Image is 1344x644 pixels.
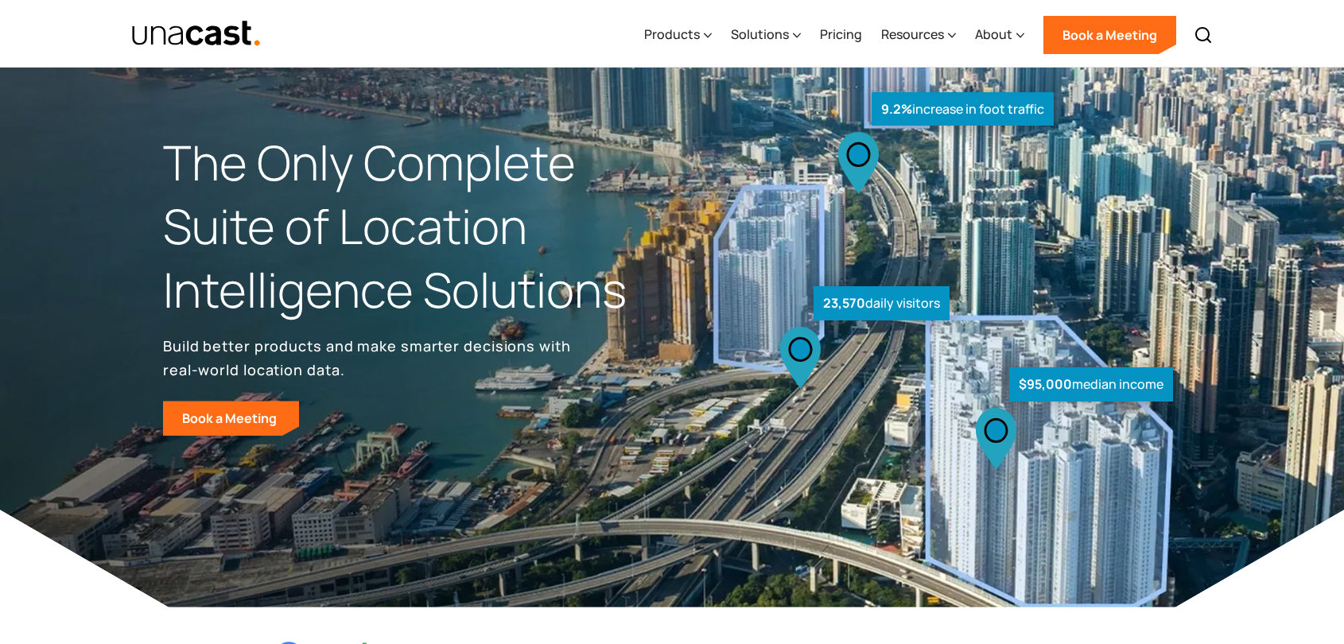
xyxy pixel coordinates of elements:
[881,25,944,44] div: Resources
[1019,375,1072,393] strong: $95,000
[1194,25,1213,45] img: Search icon
[131,20,261,48] a: home
[881,100,912,118] strong: 9.2%
[1043,16,1176,54] a: Book a Meeting
[823,294,865,312] strong: 23,570
[820,2,862,68] a: Pricing
[975,2,1024,68] div: About
[163,334,577,382] p: Build better products and make smarter decisions with real-world location data.
[731,25,789,44] div: Solutions
[872,92,1054,126] div: increase in foot traffic
[131,20,261,48] img: Unacast text logo
[731,2,801,68] div: Solutions
[881,2,956,68] div: Resources
[644,2,712,68] div: Products
[163,131,672,321] h1: The Only Complete Suite of Location Intelligence Solutions
[975,25,1012,44] div: About
[644,25,700,44] div: Products
[814,286,950,320] div: daily visitors
[163,401,299,436] a: Book a Meeting
[1009,367,1173,402] div: median income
